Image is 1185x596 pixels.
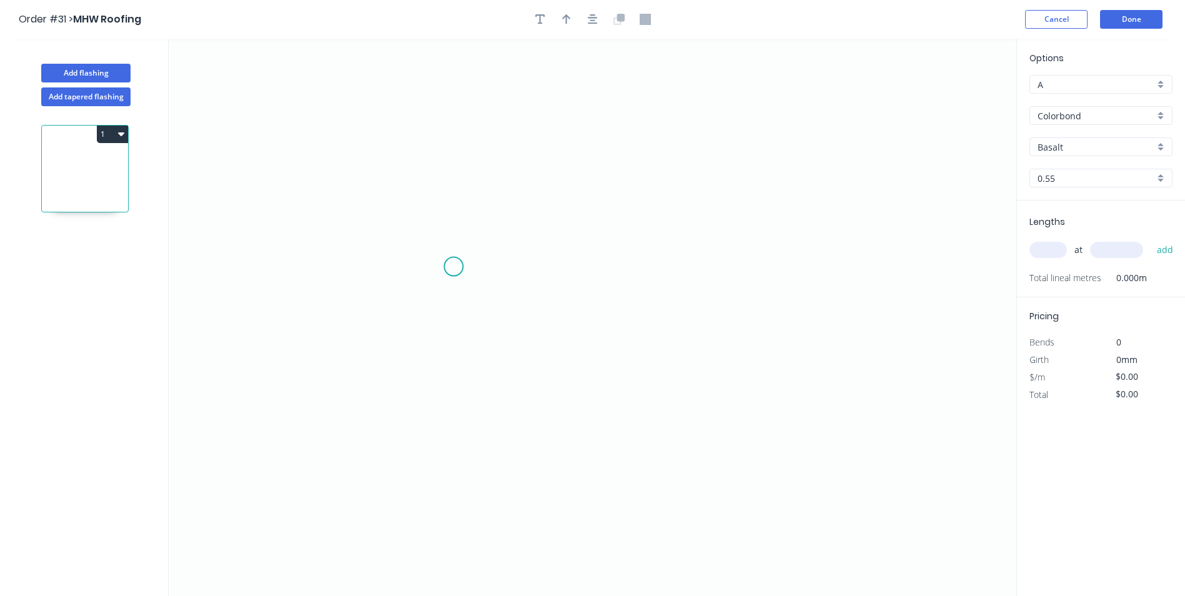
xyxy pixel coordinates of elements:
span: at [1074,241,1083,259]
svg: 0 [169,39,1016,596]
span: Total lineal metres [1029,269,1101,287]
span: Total [1029,389,1048,400]
span: Girth [1029,354,1049,365]
button: Add flashing [41,64,131,82]
button: add [1151,239,1180,261]
input: Material [1038,109,1154,122]
button: Add tapered flashing [41,87,131,106]
span: MHW Roofing [73,12,141,26]
span: Bends [1029,336,1054,348]
span: $/m [1029,371,1045,383]
button: 1 [97,126,128,143]
span: 0 [1116,336,1121,348]
span: 0mm [1116,354,1138,365]
button: Cancel [1025,10,1088,29]
button: Done [1100,10,1163,29]
span: Order #31 > [19,12,73,26]
span: 0.000m [1101,269,1147,287]
input: Colour [1038,141,1154,154]
span: Pricing [1029,310,1059,322]
span: Options [1029,52,1064,64]
input: Thickness [1038,172,1154,185]
span: Lengths [1029,216,1065,228]
input: Price level [1038,78,1154,91]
